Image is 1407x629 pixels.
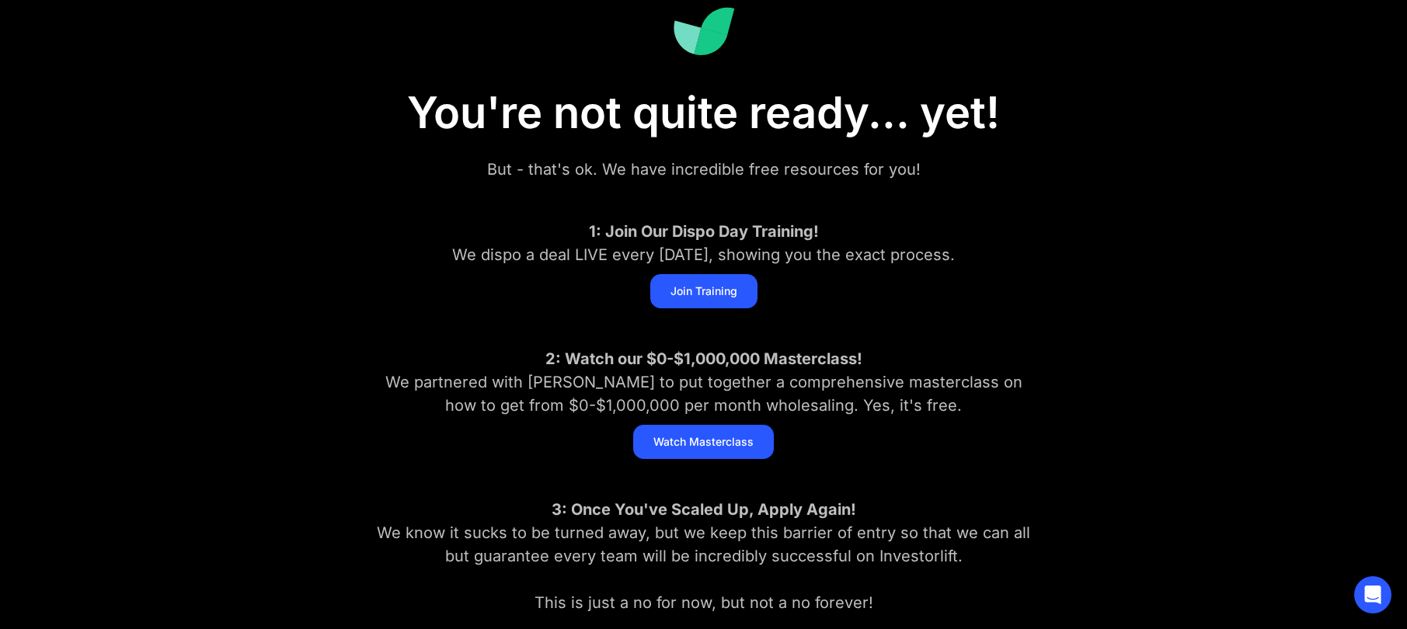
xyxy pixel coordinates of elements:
[650,274,757,308] a: Join Training
[1354,576,1391,613] div: Open Intercom Messenger
[545,349,862,368] strong: 2: Watch our $0-$1,000,000 Masterclass!
[370,158,1038,181] div: But - that's ok. We have incredible free resources for you!
[370,220,1038,266] div: We dispo a deal LIVE every [DATE], showing you the exact process.
[673,7,735,56] img: Investorlift Dashboard
[552,500,856,519] strong: 3: Once You've Scaled Up, Apply Again!
[315,87,1092,139] h1: You're not quite ready... yet!
[370,347,1038,417] div: We partnered with [PERSON_NAME] to put together a comprehensive masterclass on how to get from $0...
[589,222,819,241] strong: 1: Join Our Dispo Day Training!
[633,425,774,459] a: Watch Masterclass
